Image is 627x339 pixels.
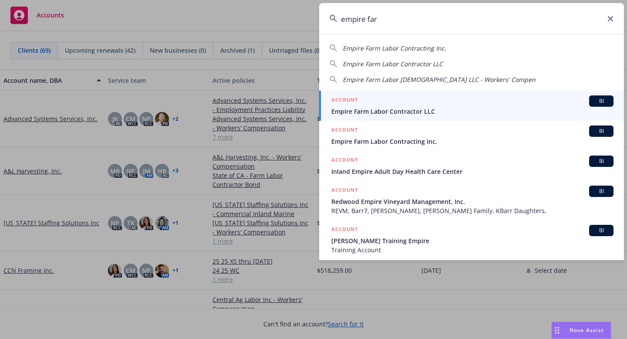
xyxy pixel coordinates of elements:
span: Redwood Empire Vineyard Management, Inc. [331,197,614,206]
span: Empire Farm Labor Contractor LLC [343,60,443,68]
span: REVM, Barr7, [PERSON_NAME], [PERSON_NAME] Family, KBarr Daughters, [331,206,614,215]
div: Drag to move [552,322,563,339]
span: Empire Farm Labor Contracting Inc. [343,44,446,52]
span: BI [593,157,610,165]
span: Training Account [331,245,614,254]
span: BI [593,97,610,105]
span: BI [593,187,610,195]
span: [PERSON_NAME] Training Empire [331,236,614,245]
span: BI [593,227,610,234]
h5: ACCOUNT [331,95,358,106]
a: ACCOUNTBIRedwood Empire Vineyard Management, Inc.REVM, Barr7, [PERSON_NAME], [PERSON_NAME] Family... [319,181,624,220]
a: ACCOUNTBIInland Empire Adult Day Health Care Center [319,151,624,181]
span: Inland Empire Adult Day Health Care Center [331,167,614,176]
h5: ACCOUNT [331,156,358,166]
a: ACCOUNTBIEmpire Farm Labor Contracting Inc. [319,121,624,151]
span: Empire Farm Labor Contractor LLC [331,107,614,116]
input: Search... [319,3,624,34]
span: Empire Farm Labor Contracting Inc. [331,137,614,146]
button: Nova Assist [551,322,611,339]
h5: ACCOUNT [331,125,358,136]
a: ACCOUNTBIEmpire Farm Labor Contractor LLC [319,91,624,121]
h5: ACCOUNT [331,186,358,196]
span: BI [593,127,610,135]
a: ACCOUNTBI[PERSON_NAME] Training EmpireTraining Account [319,220,624,259]
span: Empire Farm Labor [DEMOGRAPHIC_DATA] LLC - Workers' Compen [343,75,536,84]
span: Nova Assist [570,326,604,334]
h5: ACCOUNT [331,225,358,235]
